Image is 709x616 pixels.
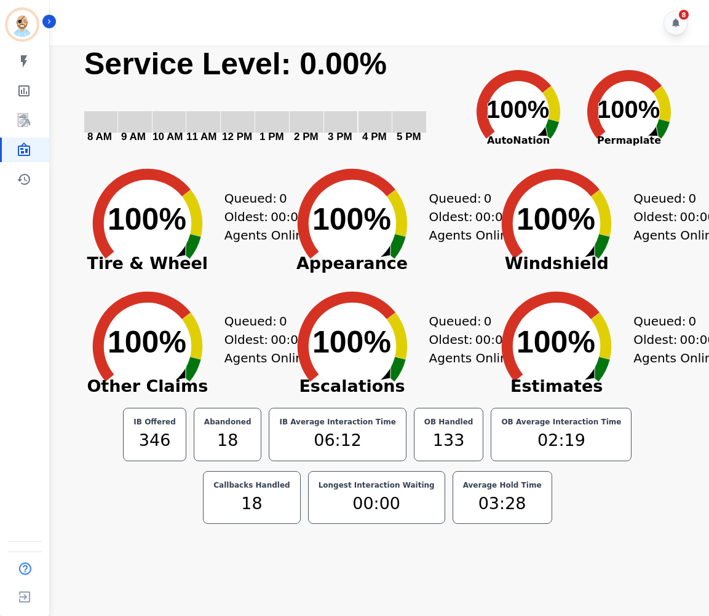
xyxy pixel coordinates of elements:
[429,349,534,367] div: Agents Online:
[688,312,696,330] span: 0
[486,96,549,123] text: 100%
[312,202,391,236] text: 100%
[131,416,178,428] div: IB Offered
[121,131,146,142] text: 9 AM
[275,257,429,270] span: Appearance
[517,202,595,236] text: 100%
[108,325,186,359] text: 100%
[108,202,186,236] text: 100%
[7,10,37,39] img: Bordered avatar
[429,208,521,226] div: Oldest:
[461,491,544,517] div: 03:28
[422,428,476,453] div: 133
[362,131,387,142] text: 4 PM
[277,428,398,453] div: 06:12
[202,416,254,428] div: Abandoned
[480,257,633,270] span: Windshield
[688,189,696,208] span: 0
[84,47,387,81] text: Service Level: 0.00%
[202,428,254,453] div: 18
[574,133,684,148] span: Permaplate
[224,312,317,330] div: Queued:
[312,325,391,359] text: 100%
[679,10,689,20] div: 8
[475,330,511,349] span: 00:00
[224,349,329,367] div: Agents Online:
[499,416,624,428] div: OB Average Interaction Time
[71,380,224,392] span: Other Claims
[224,330,317,349] div: Oldest:
[224,208,317,226] div: Oldest:
[186,131,216,142] text: 11 AM
[328,131,352,142] text: 3 PM
[429,226,534,244] div: Agents Online:
[259,131,284,142] text: 1 PM
[480,380,633,392] span: Estimates
[475,208,511,226] span: 00:00
[224,189,317,208] div: Queued:
[316,479,437,491] div: Longest Interaction Waiting
[461,479,544,491] div: Average Hold Time
[211,491,292,517] div: 18
[271,208,306,226] span: 00:00
[224,226,329,244] div: Agents Online:
[275,380,429,392] span: Escalations
[397,131,421,142] text: 5 PM
[152,131,183,142] text: 10 AM
[597,96,660,123] text: 100%
[463,133,574,148] span: AutoNation
[517,325,595,359] text: 100%
[277,416,398,428] div: IB Average Interaction Time
[71,257,224,270] span: Tire & Wheel
[422,416,476,428] div: OB Handled
[429,330,521,349] div: Oldest:
[83,45,456,159] svg: Service Level: 0%
[316,491,437,517] div: 00:00
[131,428,178,453] div: 346
[271,330,306,349] span: 00:00
[429,312,521,330] div: Queued:
[211,479,292,491] div: Callbacks Handled
[222,131,252,142] text: 12 PM
[429,189,521,208] div: Queued:
[294,131,319,142] text: 2 PM
[499,428,624,453] div: 02:19
[87,131,112,142] text: 8 AM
